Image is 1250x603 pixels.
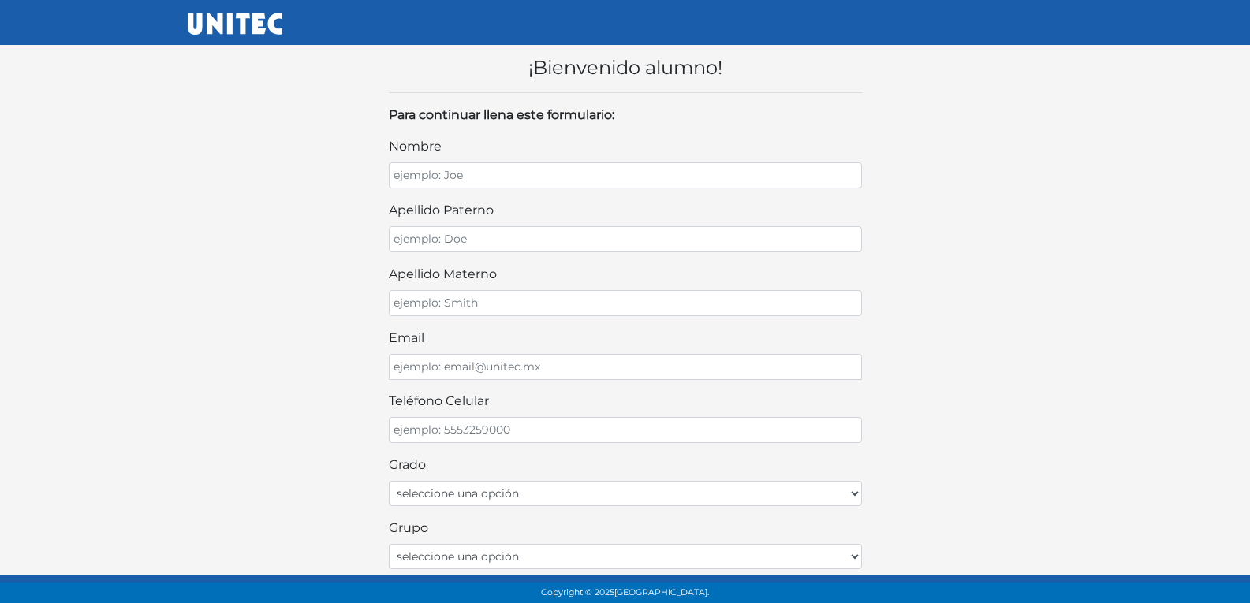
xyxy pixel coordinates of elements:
[389,354,862,380] input: ejemplo: email@unitec.mx
[389,456,426,475] label: Grado
[389,201,494,220] label: apellido paterno
[389,329,424,348] label: email
[389,106,862,125] p: Para continuar llena este formulario:
[389,226,862,252] input: ejemplo: Doe
[188,13,282,35] img: UNITEC
[389,417,862,443] input: ejemplo: 5553259000
[389,290,862,316] input: ejemplo: Smith
[614,587,709,597] span: [GEOGRAPHIC_DATA].
[389,137,442,156] label: nombre
[389,392,489,411] label: teléfono celular
[389,162,862,188] input: ejemplo: Joe
[389,265,497,284] label: apellido materno
[389,57,862,80] h4: ¡Bienvenido alumno!
[389,519,428,538] label: Grupo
